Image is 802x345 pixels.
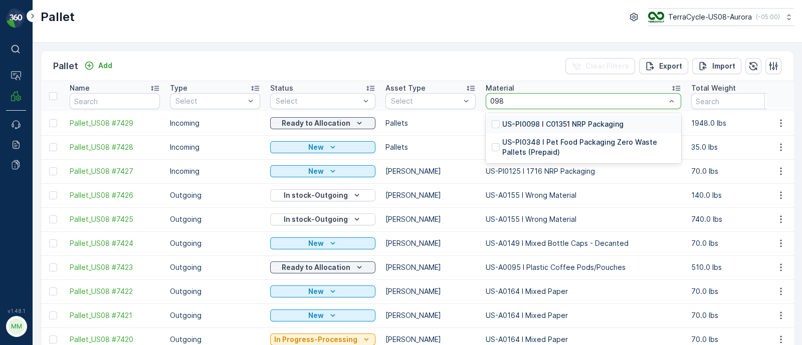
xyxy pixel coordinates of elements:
button: New [270,237,375,249]
td: Pallets [380,111,481,135]
input: Search [691,93,781,109]
div: Toggle Row Selected [49,143,57,151]
button: Add [80,60,116,72]
button: New [270,309,375,321]
button: New [270,141,375,153]
td: US-A0149 I Mixed Bottle Caps - Decanted [481,231,686,255]
td: US-A0095 I Plastic Coffee Pods/Pouches [481,255,686,279]
td: 70.0 lbs [686,279,786,303]
p: Pallet [41,9,75,25]
p: Asset Type [385,83,426,93]
div: Toggle Row Selected [49,119,57,127]
span: v 1.48.1 [6,308,26,314]
div: Toggle Row Selected [49,191,57,199]
img: logo [6,8,26,28]
td: [PERSON_NAME] [380,255,481,279]
td: US-PI0247 I C01676 Displays [481,135,686,159]
p: Add [98,61,112,71]
div: Toggle Row Selected [49,167,57,175]
a: Pallet_US08 #7421 [70,310,160,320]
td: Outgoing [165,303,265,327]
p: Material [486,83,514,93]
p: Clear Filters [585,61,629,71]
td: 740.0 lbs [686,207,786,231]
span: Pallet_US08 #7426 [70,190,160,200]
p: TerraCycle-US08-Aurora [668,12,752,22]
td: 70.0 lbs [686,159,786,183]
button: In stock-Outgoing [270,213,375,225]
p: Ready to Allocation [282,262,350,272]
p: Status [270,83,293,93]
button: In stock-Outgoing [270,189,375,201]
p: Total Weight [691,83,736,93]
td: [PERSON_NAME] [380,183,481,207]
p: New [308,238,324,248]
button: Import [692,58,741,74]
td: [PERSON_NAME] [380,303,481,327]
td: [PERSON_NAME] [380,279,481,303]
div: Toggle Row Selected [49,335,57,343]
button: TerraCycle-US08-Aurora(-05:00) [648,8,794,26]
a: Pallet_US08 #7422 [70,286,160,296]
div: Toggle Row Selected [49,263,57,271]
p: Select [276,96,360,106]
p: Name [70,83,90,93]
p: New [308,286,324,296]
td: Outgoing [165,207,265,231]
td: Outgoing [165,183,265,207]
p: ( -05:00 ) [756,13,780,21]
td: Incoming [165,159,265,183]
p: US-PI0348 I Pet Food Packaging Zero Waste Pallets (Prepaid) [502,137,675,157]
p: Import [712,61,735,71]
td: Incoming [165,111,265,135]
p: In Progress-Processing [274,334,357,344]
p: Select [391,96,460,106]
img: image_ci7OI47.png [648,12,664,23]
td: US-PI0125 I 1716 NRP Packaging [481,159,686,183]
td: [PERSON_NAME] [380,159,481,183]
button: New [270,165,375,177]
input: Search [70,93,160,109]
p: Ready to Allocation [282,118,350,128]
td: Outgoing [165,255,265,279]
a: Pallet_US08 #7427 [70,166,160,176]
p: Type [170,83,187,93]
button: New [270,285,375,297]
a: Pallet_US08 #7429 [70,118,160,128]
a: Pallet_US08 #7425 [70,214,160,224]
button: Clear Filters [565,58,635,74]
div: Toggle Row Selected [49,215,57,223]
td: [PERSON_NAME] [380,207,481,231]
td: 70.0 lbs [686,231,786,255]
td: US-A0155 I Wrong Material [481,183,686,207]
a: Pallet_US08 #7423 [70,262,160,272]
p: New [308,166,324,176]
p: In stock-Outgoing [284,214,348,224]
td: Pallets [380,135,481,159]
td: Incoming [165,135,265,159]
p: Select [175,96,245,106]
td: 510.0 lbs [686,255,786,279]
button: Export [639,58,688,74]
button: Ready to Allocation [270,117,375,129]
div: Toggle Row Selected [49,311,57,319]
td: 35.0 lbs [686,135,786,159]
td: US-A0164 I Mixed Paper [481,303,686,327]
a: Pallet_US08 #7420 [70,334,160,344]
td: Outgoing [165,231,265,255]
p: New [308,142,324,152]
p: In stock-Outgoing [284,190,348,200]
p: New [308,310,324,320]
p: Export [659,61,682,71]
td: US-A0164 I Mixed Paper [481,279,686,303]
button: MM [6,316,26,337]
td: 70.0 lbs [686,303,786,327]
a: Pallet_US08 #7428 [70,142,160,152]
